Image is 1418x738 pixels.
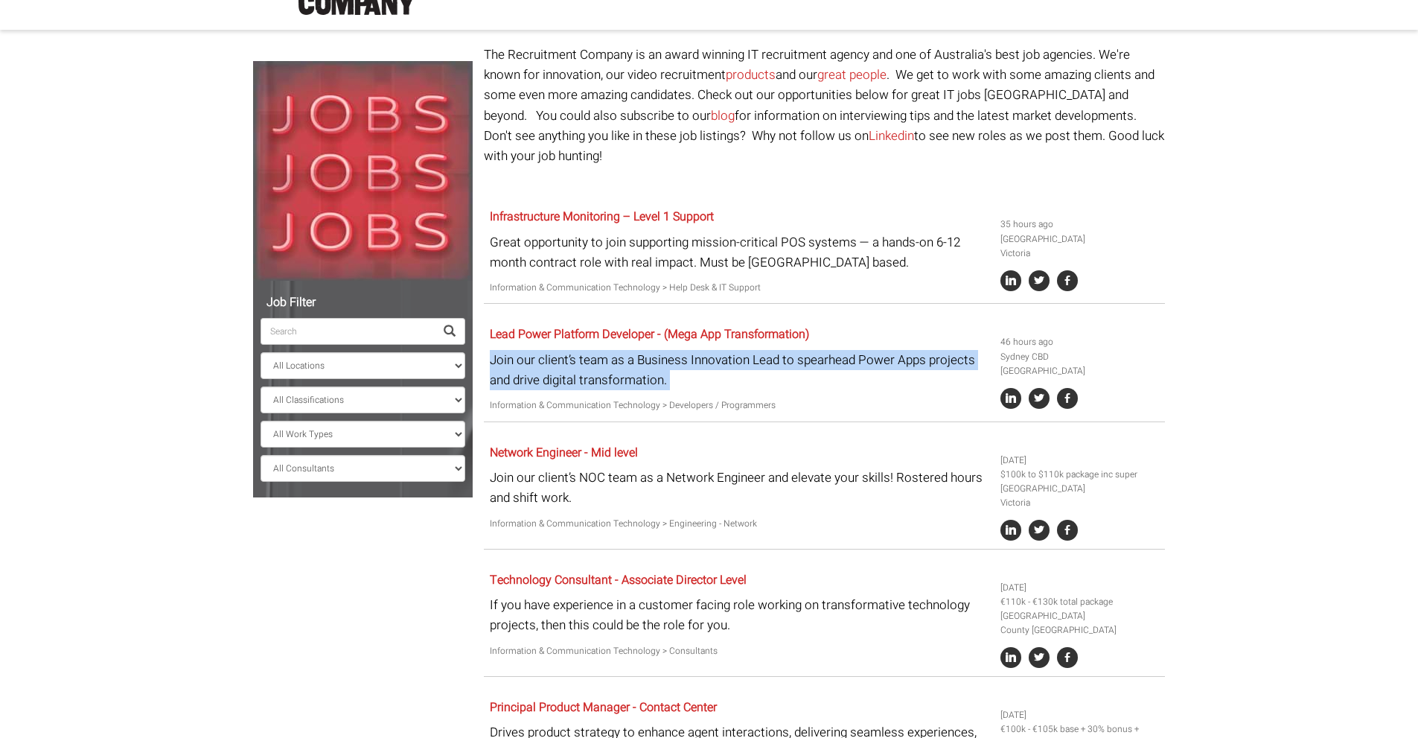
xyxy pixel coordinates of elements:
a: Infrastructure Monitoring – Level 1 Support [490,208,714,226]
p: Information & Communication Technology > Consultants [490,644,989,658]
p: If you have experience in a customer facing role working on transformative technology projects, t... [490,595,989,635]
p: The Recruitment Company is an award winning IT recruitment agency and one of Australia's best job... [484,45,1165,166]
p: Great opportunity to join supporting mission-critical POS systems — a hands-on 6-12 month contrac... [490,232,989,273]
a: Network Engineer - Mid level [490,444,638,462]
li: [DATE] [1000,454,1160,468]
a: products [726,66,776,84]
li: Sydney CBD [GEOGRAPHIC_DATA] [1000,350,1160,378]
li: [GEOGRAPHIC_DATA] Victoria [1000,232,1160,261]
li: [GEOGRAPHIC_DATA] Victoria [1000,482,1160,510]
a: great people [817,66,887,84]
a: blog [711,106,735,125]
li: 35 hours ago [1000,217,1160,232]
li: [DATE] [1000,708,1160,722]
p: Join our client’s NOC team as a Network Engineer and elevate your skills! Rostered hours and shif... [490,468,989,508]
li: [GEOGRAPHIC_DATA] County [GEOGRAPHIC_DATA] [1000,609,1160,637]
p: Information & Communication Technology > Engineering - Network [490,517,989,531]
p: Information & Communication Technology > Help Desk & IT Support [490,281,989,295]
img: Jobs, Jobs, Jobs [253,61,473,281]
li: [DATE] [1000,581,1160,595]
a: Principal Product Manager - Contact Center [490,699,717,716]
a: Technology Consultant - Associate Director Level [490,571,747,589]
li: 46 hours ago [1000,335,1160,349]
p: Information & Communication Technology > Developers / Programmers [490,398,989,413]
li: $100k to $110k package inc super [1000,468,1160,482]
h5: Job Filter [261,296,465,310]
p: Join our client’s team as a Business Innovation Lead to spearhead Power Apps projects and drive d... [490,350,989,390]
a: Lead Power Platform Developer - (Mega App Transformation) [490,325,809,343]
a: Linkedin [869,127,914,145]
input: Search [261,318,435,345]
li: €110k - €130k total package [1000,595,1160,609]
